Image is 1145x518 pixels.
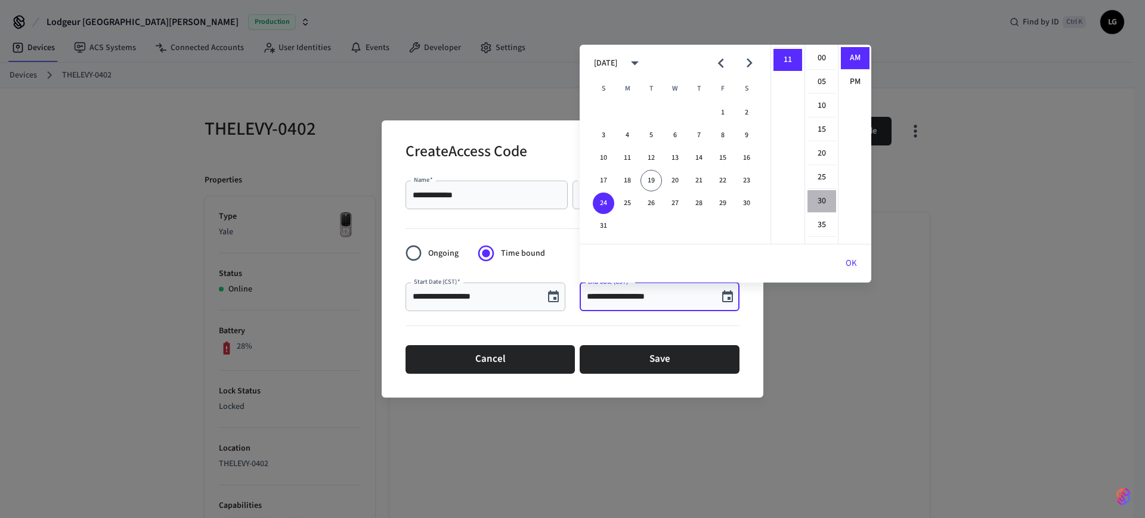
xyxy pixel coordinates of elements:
[712,193,734,214] button: 29
[664,170,686,191] button: 20
[664,193,686,214] button: 27
[771,45,804,244] ul: Select hours
[1116,487,1131,506] img: SeamLogoGradient.69752ec5.svg
[664,147,686,169] button: 13
[688,147,710,169] button: 14
[712,77,734,101] span: Friday
[736,77,757,101] span: Saturday
[716,285,739,309] button: Choose date, selected date is Aug 24, 2025
[807,238,836,260] li: 40 minutes
[807,190,836,213] li: 30 minutes
[664,77,686,101] span: Wednesday
[406,345,575,374] button: Cancel
[593,193,614,214] button: 24
[617,77,638,101] span: Monday
[807,95,836,117] li: 10 minutes
[736,170,757,191] button: 23
[688,77,710,101] span: Thursday
[773,49,802,71] li: 11 hours
[593,125,614,146] button: 3
[640,125,662,146] button: 5
[712,125,734,146] button: 8
[593,215,614,237] button: 31
[736,193,757,214] button: 30
[621,49,649,77] button: calendar view is open, switch to year view
[664,125,686,146] button: 6
[617,193,638,214] button: 25
[712,147,734,169] button: 15
[640,147,662,169] button: 12
[831,249,871,278] button: OK
[617,125,638,146] button: 4
[640,170,662,191] button: 19
[617,170,638,191] button: 18
[807,166,836,189] li: 25 minutes
[807,71,836,94] li: 5 minutes
[707,49,735,77] button: Previous month
[688,170,710,191] button: 21
[580,345,739,374] button: Save
[804,45,838,244] ul: Select minutes
[406,135,527,171] h2: Create Access Code
[736,125,757,146] button: 9
[593,170,614,191] button: 17
[414,175,433,184] label: Name
[807,214,836,237] li: 35 minutes
[736,147,757,169] button: 16
[541,285,565,309] button: Choose date, selected date is Aug 19, 2025
[712,170,734,191] button: 22
[617,147,638,169] button: 11
[712,102,734,123] button: 1
[640,193,662,214] button: 26
[593,77,614,101] span: Sunday
[688,193,710,214] button: 28
[735,49,763,77] button: Next month
[838,45,871,244] ul: Select meridiem
[688,125,710,146] button: 7
[807,47,836,70] li: 0 minutes
[593,147,614,169] button: 10
[428,247,459,260] span: Ongoing
[594,57,617,70] div: [DATE]
[588,277,631,286] label: End Date (CST)
[841,47,869,70] li: AM
[841,71,869,93] li: PM
[414,277,460,286] label: Start Date (CST)
[501,247,545,260] span: Time bound
[640,77,662,101] span: Tuesday
[807,119,836,141] li: 15 minutes
[736,102,757,123] button: 2
[807,142,836,165] li: 20 minutes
